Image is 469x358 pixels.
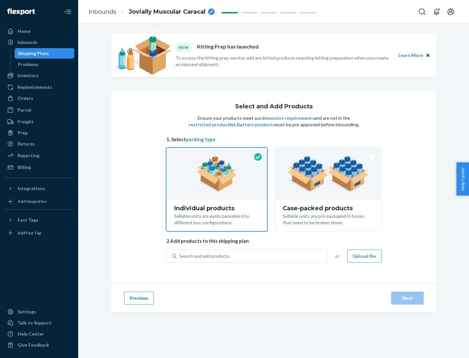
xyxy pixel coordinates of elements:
div: Reporting [18,152,39,159]
a: Add Fast Tag [4,228,74,238]
img: individual-pack.facf35554cb0f1810c75b2bd6df2d64e.png [196,156,237,192]
button: dimension requirements [261,115,314,121]
a: Replenishments [4,82,74,92]
p: Kitting Prep has launched [197,43,259,52]
div: Individual products [174,205,259,212]
span: 1. Select [166,136,381,143]
div: NEW [176,43,192,52]
h1: Select and Add Products [235,103,313,110]
button: Previous [124,292,154,305]
div: Shipping Plans [18,50,49,57]
a: Returns [4,139,74,149]
a: Talk to Support [4,318,74,328]
button: Next [391,292,424,305]
div: Next [397,295,418,301]
p: Ensure your products meet our and are not in the list. must be pre-approved before inbounding. [188,115,360,128]
div: Search and add products [179,253,230,259]
span: 2. Add products to this shipping plan [166,238,381,244]
button: packing type [186,136,216,143]
a: Inbounds [4,37,74,48]
a: Home [4,26,74,36]
a: Reporting [4,150,74,161]
div: Returns [18,141,35,147]
div: Fast Tags [18,217,38,223]
div: Home [18,28,31,34]
div: Inventory [18,72,38,79]
div: Problems [18,61,38,68]
button: Open notifications [430,5,443,18]
a: Orders [4,93,74,103]
button: Open Search Box [416,5,429,18]
button: Upload file [347,250,381,263]
div: Sellable units are easily packable into different box configurations. [174,212,259,226]
div: Prep [18,130,28,136]
button: Help Center [456,162,469,196]
div: Integrations [18,185,45,192]
a: Inbounds [89,8,116,15]
div: Case-packed products [283,205,374,212]
button: Learn More [398,52,423,59]
img: Flexport logo [7,8,35,15]
button: Close Navigation [61,5,74,18]
span: Jovially Muscular Caracal [129,8,206,16]
div: Settings [18,309,36,315]
div: Orders [18,95,33,102]
button: Integrations [4,183,74,194]
div: Sellable units are pre-packaged in boxes that need to be broken down. [283,212,374,226]
div: Help Center [18,331,44,337]
a: Prep [4,128,74,138]
div: Add Integration [18,199,47,204]
button: Give Feedback [4,340,74,350]
a: Freight [4,117,74,127]
button: Open account menu [444,5,457,18]
p: To access the kitting prep service, add any kitted products requiring kitting preparation when yo... [176,55,392,68]
div: Billing [18,164,31,171]
div: Replenishments [18,84,52,90]
button: Close [424,52,432,59]
img: case-pack.59cecea509d18c883b923b81aeac6d0b.png [288,156,369,192]
a: Settings [4,307,74,317]
a: Shipping Plans [15,48,75,59]
a: Inventory [4,70,74,81]
a: Billing [4,162,74,172]
button: restricted product [189,121,230,128]
ol: breadcrumbs [83,2,220,21]
div: Give Feedback [18,342,49,348]
a: Add Integration [4,196,74,207]
div: Freight [18,118,34,125]
div: Talk to Support [18,320,51,326]
button: Fast Tags [4,215,74,225]
div: Add Fast Tag [18,230,41,236]
span: or [335,253,339,259]
button: Battery products [237,121,275,128]
a: Parcel [4,105,74,115]
div: Inbounds [18,39,37,46]
a: Help Center [4,329,74,339]
div: Parcel [18,107,31,113]
a: Problems [15,59,75,70]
